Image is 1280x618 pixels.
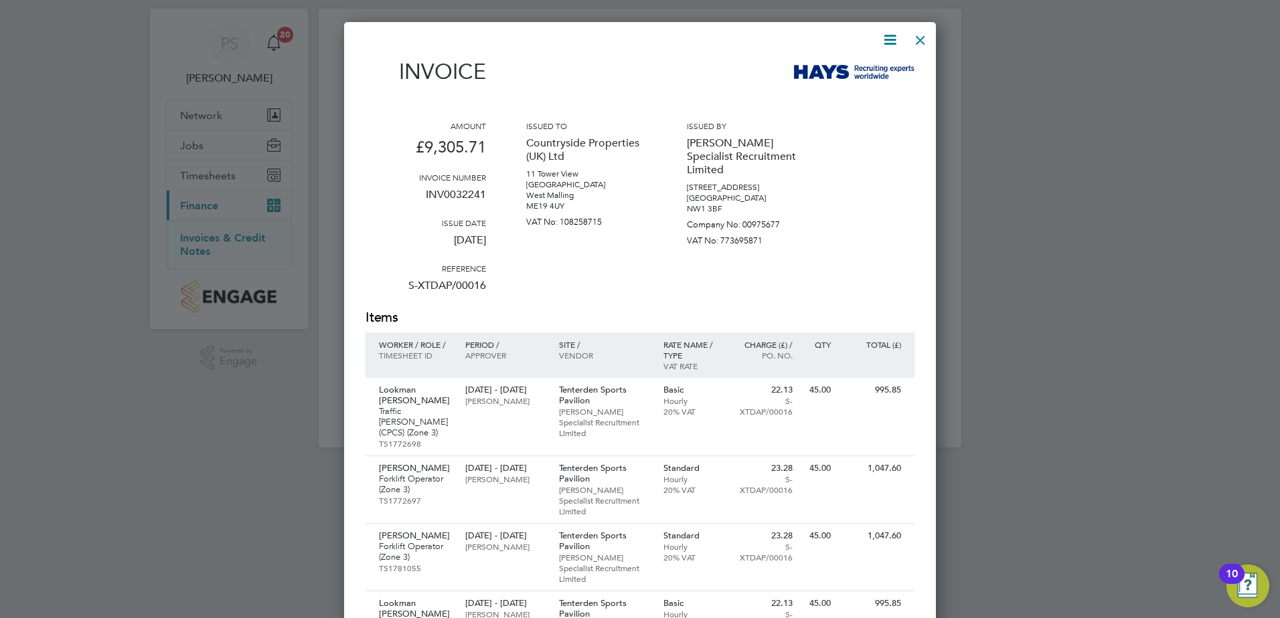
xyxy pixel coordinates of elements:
[465,541,545,552] p: [PERSON_NAME]
[663,339,722,360] p: Rate name / type
[559,350,650,360] p: Vendor
[734,463,793,474] p: 23.28
[379,463,452,474] p: [PERSON_NAME]
[559,406,650,438] p: [PERSON_NAME] Specialist Recruitment Limited
[366,59,486,84] h1: Invoice
[465,598,545,609] p: [DATE] - [DATE]
[366,217,486,228] h3: Issue date
[465,395,545,406] p: [PERSON_NAME]
[687,214,807,230] p: Company No: 00975677
[526,201,647,211] p: ME19 4UY
[687,131,807,182] p: [PERSON_NAME] Specialist Recruitment Limited
[806,598,831,609] p: 45.00
[844,530,901,541] p: 1,047.60
[526,190,647,201] p: West Malling
[663,360,722,371] p: VAT rate
[366,308,914,327] h2: Items
[806,339,831,350] p: QTY
[559,484,650,516] p: [PERSON_NAME] Specialist Recruitment Limited
[794,65,914,79] img: hays-logo-remittance.png
[734,385,793,395] p: 22.13
[526,179,647,190] p: [GEOGRAPHIC_DATA]
[1226,564,1269,607] button: Open Resource Center, 10 new notifications
[465,474,545,484] p: [PERSON_NAME]
[559,530,650,552] p: Tenterden Sports Pavilion
[687,120,807,131] h3: Issued by
[687,230,807,246] p: VAT No: 773695871
[366,120,486,131] h3: Amount
[687,193,807,203] p: [GEOGRAPHIC_DATA]
[366,228,486,263] p: [DATE]
[663,541,722,552] p: Hourly
[734,530,793,541] p: 23.28
[379,438,452,449] p: TS1772698
[559,339,650,350] p: Site /
[844,385,901,395] p: 995.85
[806,530,831,541] p: 45.00
[663,484,722,495] p: 20% VAT
[663,598,722,609] p: Basic
[379,350,452,360] p: Timesheet ID
[734,350,793,360] p: Po. No.
[663,406,722,417] p: 20% VAT
[526,120,647,131] h3: Issued to
[379,541,452,562] p: Forklift Operator (Zone 3)
[844,598,901,609] p: 995.85
[379,530,452,541] p: [PERSON_NAME]
[663,474,722,484] p: Hourly
[379,562,452,573] p: TS1781055
[366,274,486,308] p: S-XTDAP/00016
[526,131,647,169] p: Countryside Properties (UK) Ltd
[559,385,650,406] p: Tenterden Sports Pavilion
[806,463,831,474] p: 45.00
[366,183,486,217] p: INV0032241
[663,395,722,406] p: Hourly
[379,406,452,438] p: Traffic [PERSON_NAME] (CPCS) (Zone 3)
[465,463,545,474] p: [DATE] - [DATE]
[465,350,545,360] p: Approver
[526,169,647,179] p: 11 Tower View
[734,598,793,609] p: 22.13
[559,463,650,484] p: Tenterden Sports Pavilion
[734,339,793,350] p: Charge (£) /
[663,463,722,474] p: Standard
[1226,574,1238,591] div: 10
[844,463,901,474] p: 1,047.60
[806,385,831,395] p: 45.00
[379,474,452,495] p: Forklift Operator (Zone 3)
[734,541,793,562] p: S-XTDAP/00016
[687,182,807,193] p: [STREET_ADDRESS]
[844,339,901,350] p: Total (£)
[379,495,452,506] p: TS1772697
[526,211,647,227] p: VAT No: 108258715
[379,385,452,406] p: Lookman [PERSON_NAME]
[663,530,722,541] p: Standard
[366,263,486,274] h3: Reference
[734,395,793,417] p: S-XTDAP/00016
[663,552,722,562] p: 20% VAT
[366,172,486,183] h3: Invoice number
[663,385,722,395] p: Basic
[379,339,452,350] p: Worker / Role /
[465,385,545,395] p: [DATE] - [DATE]
[366,131,486,172] p: £9,305.71
[687,203,807,214] p: NW1 3BF
[559,552,650,584] p: [PERSON_NAME] Specialist Recruitment Limited
[734,474,793,495] p: S-XTDAP/00016
[465,339,545,350] p: Period /
[465,530,545,541] p: [DATE] - [DATE]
